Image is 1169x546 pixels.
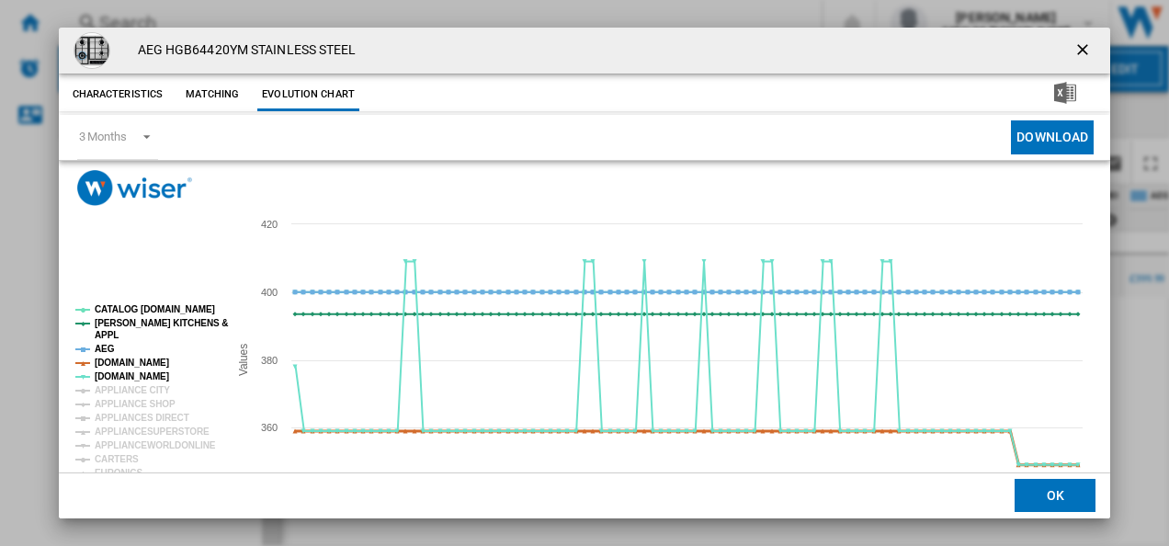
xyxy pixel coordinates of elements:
tspan: APPLIANCE SHOP [95,399,176,409]
button: OK [1015,480,1095,513]
tspan: AEG [95,344,115,354]
button: Download [1011,120,1094,154]
tspan: APPLIANCES DIRECT [95,413,189,423]
img: aeg_hgb64420ym_363882_34-0100-0296.png [74,32,110,69]
tspan: Values [236,344,249,376]
button: Download in Excel [1025,78,1106,111]
button: getI18NText('BUTTONS.CLOSE_DIALOG') [1066,32,1103,69]
tspan: APPLIANCESUPERSTORE [95,427,210,437]
img: excel-24x24.png [1054,82,1076,104]
tspan: 380 [261,355,278,366]
img: logo_wiser_300x94.png [77,170,192,206]
tspan: CARTERS [95,454,139,464]
tspan: 400 [261,287,278,298]
tspan: APPL [95,330,119,340]
tspan: 420 [261,219,278,230]
button: Matching [172,78,253,111]
tspan: [DOMAIN_NAME] [95,371,169,381]
button: Evolution chart [257,78,359,111]
tspan: EURONICS [95,468,142,478]
ng-md-icon: getI18NText('BUTTONS.CLOSE_DIALOG') [1073,40,1095,63]
button: Characteristics [68,78,168,111]
tspan: APPLIANCEWORLDONLINE [95,440,216,450]
h4: AEG HGB64420YM STAINLESS STEEL [129,41,357,60]
tspan: CATALOG [DOMAIN_NAME] [95,304,215,314]
tspan: [DOMAIN_NAME] [95,358,169,368]
div: 3 Months [79,130,127,143]
md-dialog: Product popup [59,28,1111,519]
tspan: APPLIANCE CITY [95,385,170,395]
tspan: [PERSON_NAME] KITCHENS & [95,318,228,328]
tspan: 360 [261,422,278,433]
